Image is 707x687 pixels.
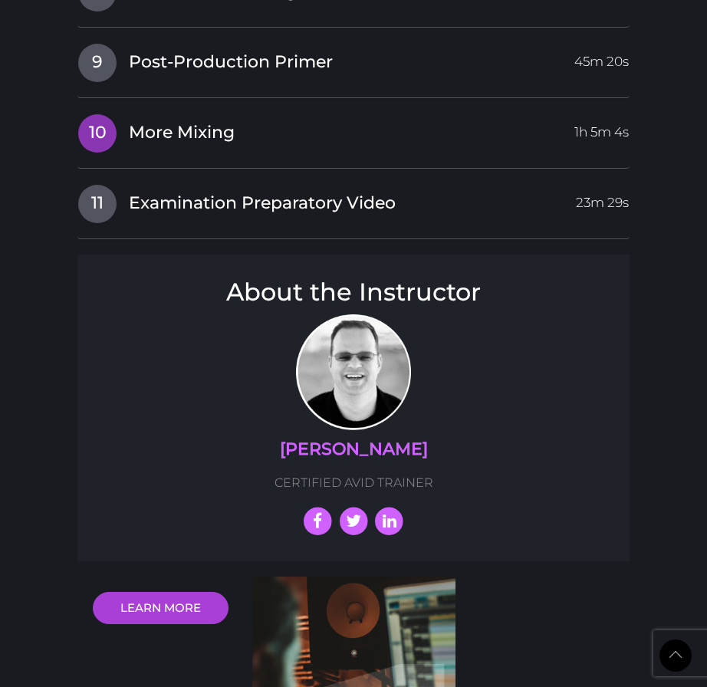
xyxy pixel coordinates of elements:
[78,185,117,223] span: 11
[129,192,396,215] span: Examination Preparatory Video
[77,184,630,216] a: 11Examination Preparatory Video23m 29s
[576,185,629,212] span: 23m 29s
[280,439,428,459] a: [PERSON_NAME]
[129,51,333,74] span: Post-Production Primer
[93,278,614,307] h3: About the Instructor
[296,314,411,430] img: Prof. Scott
[93,592,229,624] a: LEARN MORE
[93,473,614,493] p: CERTIFIED AVID TRAINER
[78,114,117,153] span: 10
[78,44,117,82] span: 9
[77,43,630,75] a: 9Post-Production Primer45m 20s
[574,114,629,142] span: 1h 5m 4s
[574,44,629,71] span: 45m 20s
[77,113,630,146] a: 10More Mixing1h 5m 4s
[659,639,692,672] a: Back to Top
[129,121,235,145] span: More Mixing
